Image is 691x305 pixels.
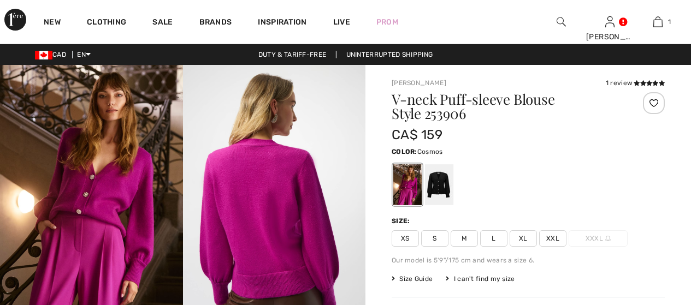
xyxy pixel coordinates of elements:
span: EN [77,51,91,58]
div: Our model is 5'9"/175 cm and wears a size 6. [392,255,665,265]
a: Live [333,16,350,28]
a: 1 [634,15,682,28]
span: Color: [392,148,417,156]
a: [PERSON_NAME] [392,79,446,87]
img: My Info [605,15,615,28]
img: Canadian Dollar [35,51,52,59]
a: New [44,17,61,29]
div: Size: [392,216,412,226]
span: M [451,230,478,247]
h1: V-neck Puff-sleeve Blouse Style 253906 [392,92,619,121]
span: XS [392,230,419,247]
a: Prom [376,16,398,28]
span: L [480,230,507,247]
a: Brands [199,17,232,29]
span: Size Guide [392,274,433,284]
a: Sign In [605,16,615,27]
span: CA$ 159 [392,127,442,142]
span: 1 [668,17,671,27]
a: Sale [152,17,173,29]
div: I can't find my size [446,274,515,284]
span: CAD [35,51,70,58]
span: S [421,230,448,247]
span: Inspiration [258,17,306,29]
span: XXL [539,230,566,247]
img: ring-m.svg [605,236,611,241]
div: Black [425,164,453,205]
span: Cosmos [417,148,443,156]
a: Clothing [87,17,126,29]
img: search the website [557,15,566,28]
div: 1 review [606,78,665,88]
img: My Bag [653,15,663,28]
span: XXXL [569,230,628,247]
img: 1ère Avenue [4,9,26,31]
span: XL [510,230,537,247]
div: Cosmos [393,164,422,205]
div: [PERSON_NAME] [586,31,634,43]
